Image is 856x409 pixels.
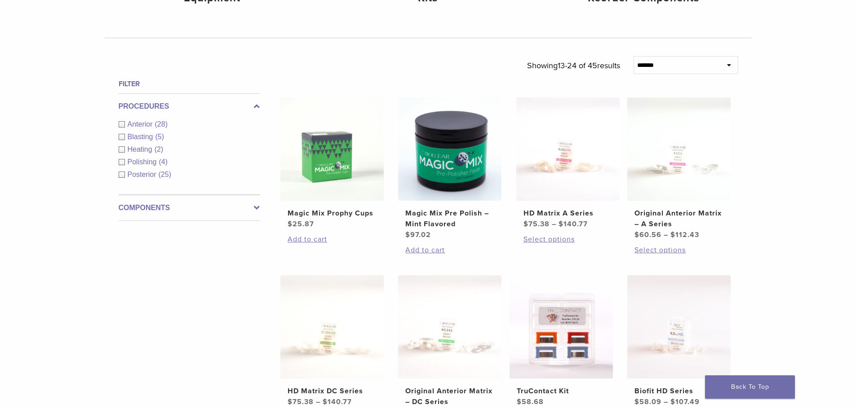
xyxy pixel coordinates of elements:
[634,397,661,406] bdi: 58.09
[670,397,700,406] bdi: 107.49
[510,275,613,378] img: TruContact Kit
[634,397,639,406] span: $
[634,208,723,229] h2: Original Anterior Matrix – A Series
[398,275,501,378] img: Original Anterior Matrix - DC Series
[405,230,410,239] span: $
[128,145,155,153] span: Heating
[128,158,159,166] span: Polishing
[664,397,668,406] span: –
[323,397,328,406] span: $
[664,230,668,239] span: –
[288,397,293,406] span: $
[516,97,621,229] a: HD Matrix A SeriesHD Matrix A Series
[119,202,260,213] label: Components
[288,397,314,406] bdi: 75.38
[558,61,597,70] span: 13-24 of 45
[398,97,502,240] a: Magic Mix Pre Polish - Mint FlavoredMagic Mix Pre Polish – Mint Flavored $97.02
[288,220,314,229] bdi: 25.87
[627,275,732,407] a: Biofit HD SeriesBiofit HD Series
[398,97,501,201] img: Magic Mix Pre Polish - Mint Flavored
[288,234,377,245] a: Add to cart: “Magic Mix Prophy Cups”
[670,230,675,239] span: $
[516,97,620,201] img: HD Matrix A Series
[128,133,155,141] span: Blasting
[159,171,171,178] span: (25)
[517,386,606,396] h2: TruContact Kit
[527,56,620,75] p: Showing results
[288,220,293,229] span: $
[523,220,528,229] span: $
[634,245,723,255] a: Select options for “Original Anterior Matrix - A Series”
[634,230,661,239] bdi: 60.56
[280,275,384,378] img: HD Matrix DC Series
[280,97,384,201] img: Magic Mix Prophy Cups
[155,145,164,153] span: (2)
[670,230,699,239] bdi: 112.43
[119,101,260,112] label: Procedures
[288,386,377,396] h2: HD Matrix DC Series
[627,275,731,378] img: Biofit HD Series
[670,397,675,406] span: $
[405,386,494,407] h2: Original Anterior Matrix – DC Series
[627,97,731,201] img: Original Anterior Matrix - A Series
[523,208,612,219] h2: HD Matrix A Series
[280,97,385,229] a: Magic Mix Prophy CupsMagic Mix Prophy Cups $25.87
[159,158,168,166] span: (4)
[559,220,563,229] span: $
[509,275,614,407] a: TruContact KitTruContact Kit $58.68
[155,133,164,141] span: (5)
[517,397,544,406] bdi: 58.68
[517,397,522,406] span: $
[634,386,723,396] h2: Biofit HD Series
[552,220,556,229] span: –
[323,397,352,406] bdi: 140.77
[405,230,431,239] bdi: 97.02
[119,79,260,89] h4: Filter
[316,397,320,406] span: –
[705,375,795,399] a: Back To Top
[288,208,377,219] h2: Magic Mix Prophy Cups
[128,120,155,128] span: Anterior
[128,171,159,178] span: Posterior
[405,208,494,229] h2: Magic Mix Pre Polish – Mint Flavored
[559,220,588,229] bdi: 140.77
[155,120,168,128] span: (28)
[280,275,385,407] a: HD Matrix DC SeriesHD Matrix DC Series
[627,97,732,240] a: Original Anterior Matrix - A SeriesOriginal Anterior Matrix – A Series
[523,234,612,245] a: Select options for “HD Matrix A Series”
[405,245,494,255] a: Add to cart: “Magic Mix Pre Polish - Mint Flavored”
[634,230,639,239] span: $
[523,220,550,229] bdi: 75.38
